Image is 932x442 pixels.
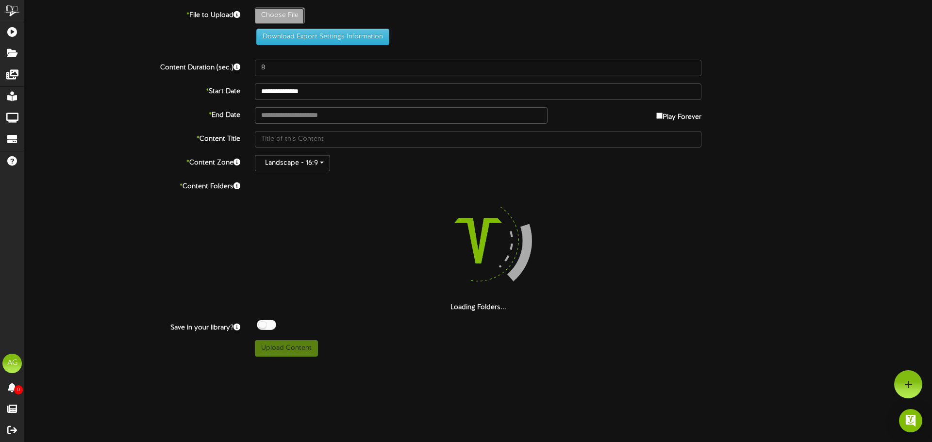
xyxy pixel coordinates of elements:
[255,340,318,357] button: Upload Content
[17,83,248,97] label: Start Date
[656,113,663,119] input: Play Forever
[255,131,701,147] input: Title of this Content
[17,107,248,120] label: End Date
[256,29,389,45] button: Download Export Settings Information
[17,155,248,168] label: Content Zone
[17,179,248,192] label: Content Folders
[14,385,23,394] span: 0
[17,131,248,144] label: Content Title
[450,304,506,311] strong: Loading Folders...
[255,155,330,171] button: Landscape - 16:9
[899,409,922,432] div: Open Intercom Messenger
[416,179,540,303] img: loading-spinner-4.png
[17,7,248,20] label: File to Upload
[251,33,389,40] a: Download Export Settings Information
[17,320,248,333] label: Save in your library?
[656,107,701,122] label: Play Forever
[2,354,22,373] div: AG
[17,60,248,73] label: Content Duration (sec.)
